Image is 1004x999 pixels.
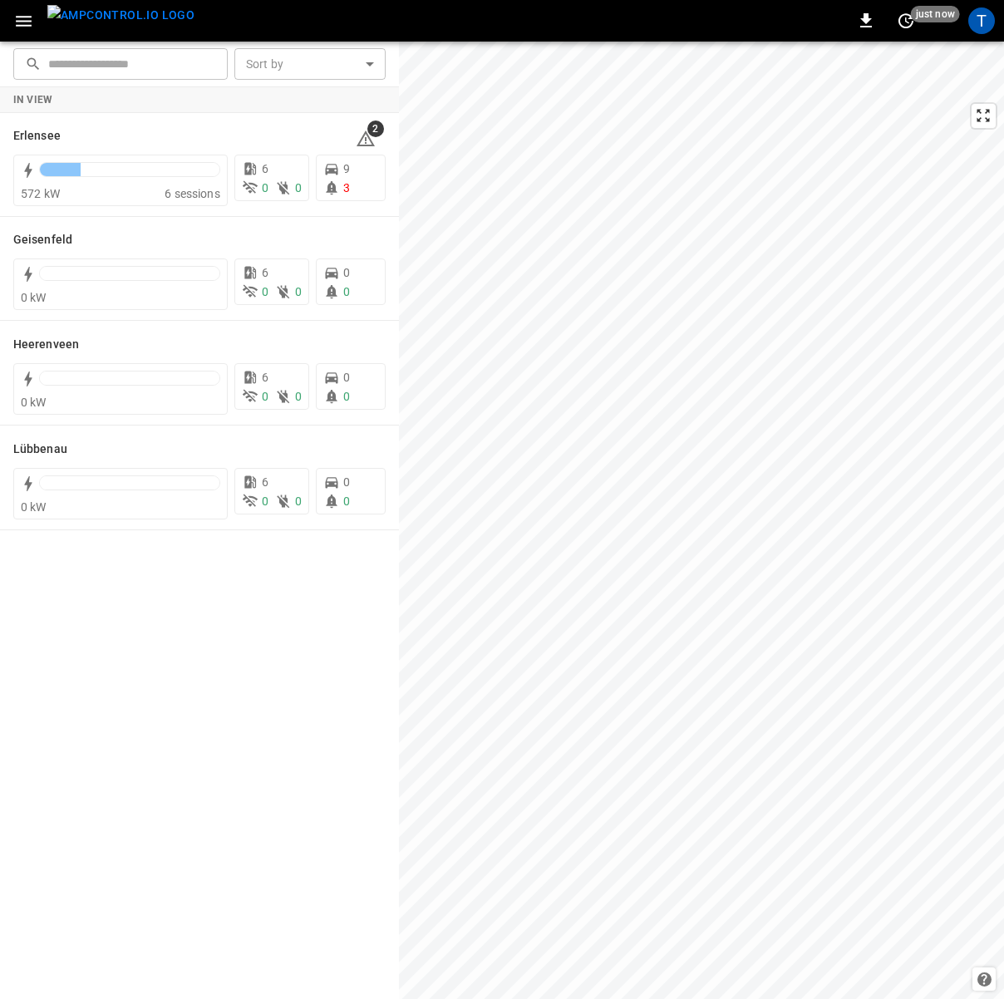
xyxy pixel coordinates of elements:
span: just now [911,6,960,22]
span: 6 sessions [165,187,220,200]
span: 0 [262,285,268,298]
span: 3 [343,181,350,194]
span: 6 [262,371,268,384]
h6: Geisenfeld [13,231,72,249]
span: 9 [343,162,350,175]
h6: Heerenveen [13,336,79,354]
button: set refresh interval [893,7,919,34]
span: 0 [343,475,350,489]
span: 0 [262,390,268,403]
span: 0 kW [21,500,47,514]
span: 0 [262,495,268,508]
span: 0 [343,266,350,279]
strong: In View [13,94,53,106]
canvas: Map [399,42,1004,999]
span: 0 [343,495,350,508]
span: 6 [262,266,268,279]
span: 0 [295,181,302,194]
span: 0 [295,495,302,508]
span: 0 [343,285,350,298]
span: 572 kW [21,187,60,200]
span: 0 [295,285,302,298]
span: 2 [367,121,384,137]
h6: Lübbenau [13,440,67,459]
div: profile-icon [968,7,995,34]
img: ampcontrol.io logo [47,5,194,26]
span: 0 [262,181,268,194]
span: 6 [262,162,268,175]
span: 6 [262,475,268,489]
span: 0 [295,390,302,403]
span: 0 [343,371,350,384]
span: 0 kW [21,396,47,409]
h6: Erlensee [13,127,61,145]
span: 0 kW [21,291,47,304]
span: 0 [343,390,350,403]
